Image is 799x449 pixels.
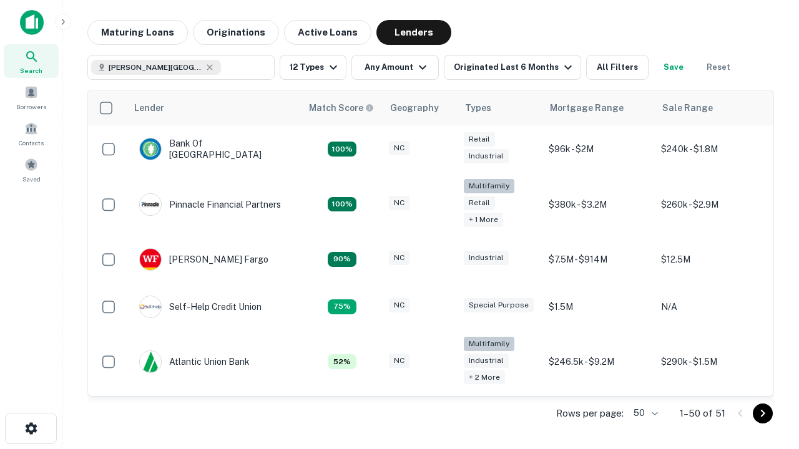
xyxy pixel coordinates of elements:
[464,337,514,351] div: Multifamily
[140,296,161,317] img: picture
[134,100,164,115] div: Lender
[389,141,409,155] div: NC
[464,251,509,265] div: Industrial
[655,90,767,125] th: Sale Range
[19,138,44,148] span: Contacts
[389,251,409,265] div: NC
[139,138,289,160] div: Bank Of [GEOGRAPHIC_DATA]
[139,248,268,271] div: [PERSON_NAME] Fargo
[458,90,542,125] th: Types
[16,102,46,112] span: Borrowers
[542,173,655,236] td: $380k - $3.2M
[464,370,505,385] div: + 2 more
[4,44,59,78] a: Search
[309,101,371,115] h6: Match Score
[753,403,773,423] button: Go to next page
[464,196,495,210] div: Retail
[654,55,694,80] button: Save your search to get updates of matches that match your search criteria.
[542,125,655,173] td: $96k - $2M
[629,404,660,422] div: 50
[542,236,655,283] td: $7.5M - $914M
[87,20,188,45] button: Maturing Loans
[4,117,59,150] a: Contacts
[328,197,356,212] div: Matching Properties: 24, hasApolloMatch: undefined
[284,20,371,45] button: Active Loans
[309,101,374,115] div: Capitalize uses an advanced AI algorithm to match your search with the best lender. The match sco...
[464,354,509,368] div: Industrial
[542,283,655,331] td: $1.5M
[140,249,161,270] img: picture
[328,299,356,314] div: Matching Properties: 10, hasApolloMatch: undefined
[464,132,495,147] div: Retail
[389,298,409,312] div: NC
[390,100,439,115] div: Geography
[655,173,767,236] td: $260k - $2.9M
[655,125,767,173] td: $240k - $1.8M
[542,331,655,393] td: $246.5k - $9.2M
[464,149,509,163] div: Industrial
[328,354,356,369] div: Matching Properties: 7, hasApolloMatch: undefined
[20,65,42,75] span: Search
[351,55,439,80] button: Any Amount
[193,20,279,45] button: Originations
[550,100,624,115] div: Mortgage Range
[280,55,346,80] button: 12 Types
[139,296,262,318] div: Self-help Credit Union
[464,298,534,312] div: Special Purpose
[465,100,491,115] div: Types
[20,10,44,35] img: capitalize-icon.png
[464,213,503,227] div: + 1 more
[140,138,161,160] img: picture
[454,60,576,75] div: Originated Last 6 Months
[140,194,161,215] img: picture
[127,90,301,125] th: Lender
[140,351,161,372] img: picture
[328,252,356,267] div: Matching Properties: 12, hasApolloMatch: undefined
[655,236,767,283] td: $12.5M
[737,349,799,409] iframe: Chat Widget
[680,406,725,421] p: 1–50 of 51
[139,193,281,216] div: Pinnacle Financial Partners
[4,80,59,114] a: Borrowers
[699,55,738,80] button: Reset
[22,174,41,184] span: Saved
[301,90,383,125] th: Capitalize uses an advanced AI algorithm to match your search with the best lender. The match sco...
[655,283,767,331] td: N/A
[586,55,649,80] button: All Filters
[383,90,458,125] th: Geography
[389,196,409,210] div: NC
[328,142,356,157] div: Matching Properties: 14, hasApolloMatch: undefined
[655,331,767,393] td: $290k - $1.5M
[662,100,713,115] div: Sale Range
[542,90,655,125] th: Mortgage Range
[4,153,59,186] a: Saved
[139,350,250,373] div: Atlantic Union Bank
[444,55,581,80] button: Originated Last 6 Months
[376,20,451,45] button: Lenders
[389,354,409,368] div: NC
[464,179,514,193] div: Multifamily
[109,62,202,73] span: [PERSON_NAME][GEOGRAPHIC_DATA], [GEOGRAPHIC_DATA]
[556,406,624,421] p: Rows per page:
